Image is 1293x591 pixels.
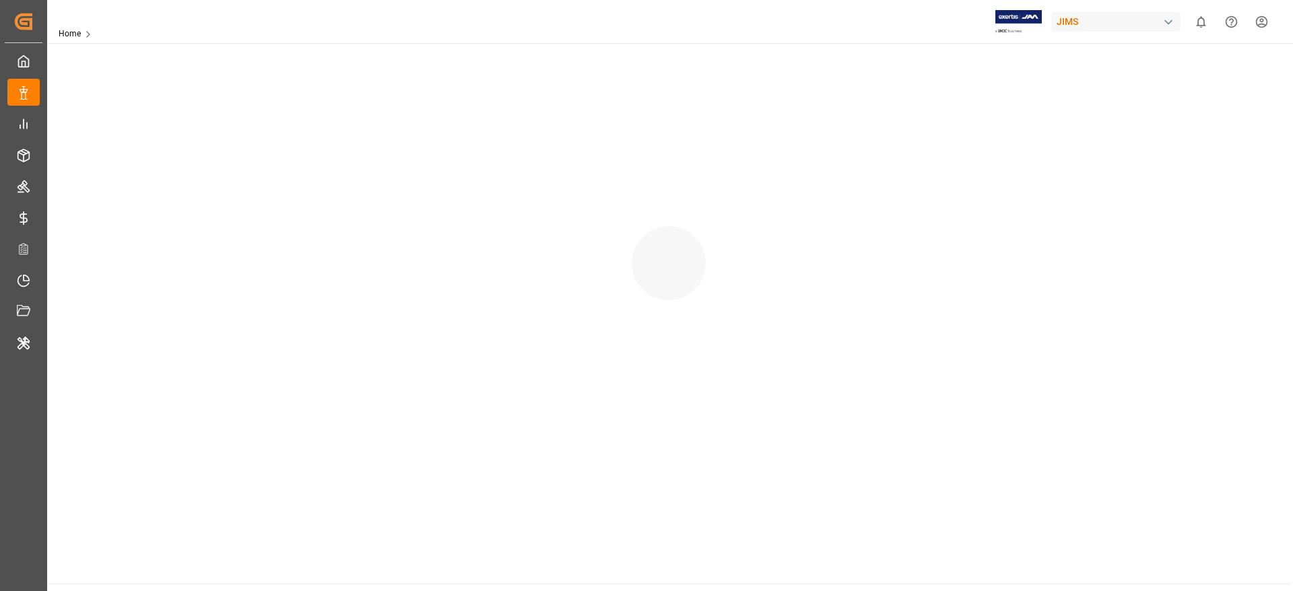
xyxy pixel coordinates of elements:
[59,29,81,38] a: Home
[1051,9,1186,34] button: JIMS
[1216,7,1247,37] button: Help Center
[1186,7,1216,37] button: show 0 new notifications
[1051,12,1181,32] div: JIMS
[995,10,1042,34] img: Exertis%20JAM%20-%20Email%20Logo.jpg_1722504956.jpg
